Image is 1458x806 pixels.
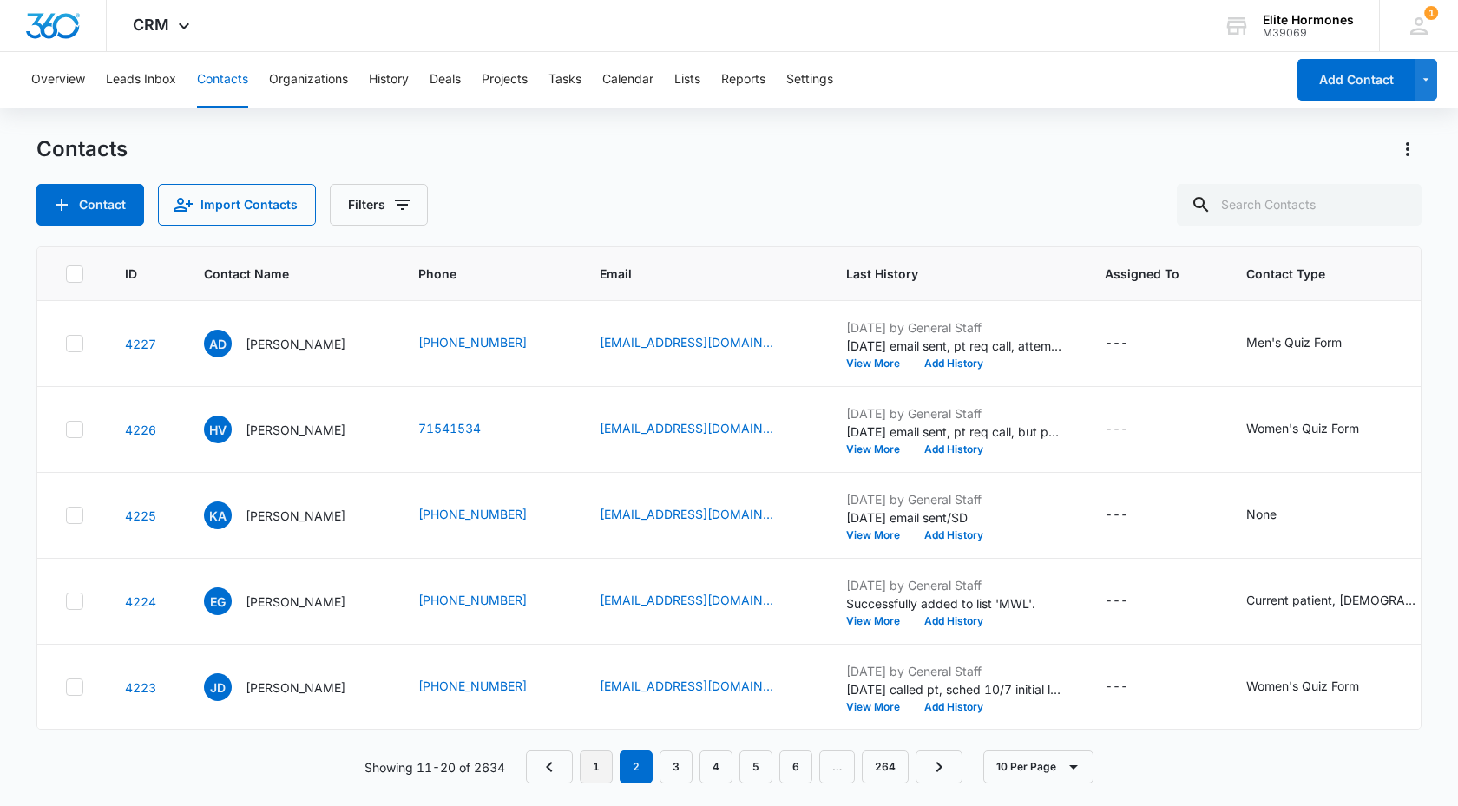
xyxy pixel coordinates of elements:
div: notifications count [1424,6,1438,20]
div: Email - dubosemail@yahoo.com - Select to Edit Field [600,677,805,698]
span: Assigned To [1105,265,1179,283]
p: Showing 11-20 of 2634 [364,758,505,777]
a: 71541534 [418,419,481,437]
div: Assigned To - - Select to Edit Field [1105,505,1159,526]
button: Organizations [269,52,348,108]
div: --- [1105,505,1128,526]
button: View More [846,358,912,369]
div: Phone - (715) 379-0050 - Select to Edit Field [418,591,558,612]
button: Add History [912,444,995,455]
a: Next Page [916,750,962,783]
button: Projects [482,52,528,108]
a: Page 5 [739,750,772,783]
div: --- [1105,677,1128,698]
a: Navigate to contact details page for Andrew Disher [125,337,156,351]
a: [EMAIL_ADDRESS][DOMAIN_NAME] [600,333,773,351]
button: 10 Per Page [983,750,1093,783]
div: Phone - 71541534 - Select to Edit Field [418,419,512,440]
button: Filters [330,184,428,226]
a: Page 6 [779,750,812,783]
a: Page 3 [660,750,693,783]
p: [DATE] by General Staff [846,490,1063,508]
div: Men's Quiz Form [1246,333,1342,351]
span: EG [204,587,232,615]
em: 2 [620,750,653,783]
p: [DATE] email sent, pt req call, but ph # listed is incomplete/SD [846,423,1063,441]
input: Search Contacts [1177,184,1422,226]
div: Current patient, [DEMOGRAPHIC_DATA], MWL, Review Request- Eau Claire [1246,591,1420,609]
button: View More [846,616,912,626]
button: Add History [912,616,995,626]
button: Import Contacts [158,184,316,226]
button: Tasks [548,52,581,108]
a: Navigate to contact details page for Heather Van Doorn [125,423,156,437]
button: Reports [721,52,765,108]
p: [DATE] by General Staff [846,662,1063,680]
div: Email - htvandoorn@ymail.com - Select to Edit Field [600,419,805,440]
span: CRM [133,16,169,34]
div: --- [1105,591,1128,612]
span: JD [204,673,232,701]
div: Phone - (630) 310-0327 - Select to Edit Field [418,677,558,698]
button: Settings [786,52,833,108]
div: account id [1263,27,1354,39]
button: Actions [1394,135,1422,163]
a: Page 1 [580,750,613,783]
a: Navigate to contact details page for Eva Gray [125,594,156,609]
p: [PERSON_NAME] [246,335,345,353]
div: Assigned To - - Select to Edit Field [1105,333,1159,354]
p: [DATE] email sent/SD [846,508,1063,527]
button: Leads Inbox [106,52,176,108]
p: [PERSON_NAME] [246,593,345,611]
span: ID [125,265,137,283]
span: AD [204,330,232,357]
div: Contact Name - Andrew Disher - Select to Edit Field [204,330,377,357]
span: Contact Name [204,265,351,283]
a: [EMAIL_ADDRESS][DOMAIN_NAME] [600,677,773,695]
button: Add History [912,358,995,369]
div: Contact Type - Women's Quiz Form - Select to Edit Field [1246,419,1390,440]
span: Phone [418,265,533,283]
div: --- [1105,333,1128,354]
p: [DATE] email sent, pt req call, attempted to call-call drops and wont' make connection. sent text/SD [846,337,1063,355]
div: Contact Type - Current patient, Female, MWL, Review Request- Eau Claire - Select to Edit Field [1246,591,1451,612]
button: View More [846,702,912,712]
span: KA [204,501,232,529]
a: Previous Page [526,750,573,783]
div: Phone - +1 (715) 563-8460 - Select to Edit Field [418,505,558,526]
p: [DATE] called pt, sched 10/7 initial lab/WAU/SD [846,680,1063,698]
a: [PHONE_NUMBER] [418,677,527,695]
div: Contact Name - Heather Van Doorn - Select to Edit Field [204,416,377,443]
span: Email [600,265,779,283]
button: History [369,52,409,108]
span: Contact Type [1246,265,1426,283]
button: Add Contact [1297,59,1415,101]
a: [PHONE_NUMBER] [418,591,527,609]
div: Assigned To - - Select to Edit Field [1105,419,1159,440]
a: [EMAIL_ADDRESS][DOMAIN_NAME] [600,419,773,437]
p: [DATE] by General Staff [846,576,1063,594]
p: [DATE] by General Staff [846,318,1063,337]
p: Successfully added to list 'MWL'. [846,594,1063,613]
button: Add History [912,530,995,541]
div: Email - ehambrick@gmail.com - Select to Edit Field [600,591,805,612]
div: Contact Type - Women's Quiz Form - Select to Edit Field [1246,677,1390,698]
nav: Pagination [526,750,962,783]
p: [DATE] by General Staff [846,404,1063,423]
a: Page 4 [699,750,732,783]
button: View More [846,530,912,541]
h1: Contacts [36,136,128,162]
div: account name [1263,13,1354,27]
button: Overview [31,52,85,108]
div: Contact Name - Eva Gray - Select to Edit Field [204,587,377,615]
a: [EMAIL_ADDRESS][DOMAIN_NAME] [600,505,773,523]
a: [EMAIL_ADDRESS][DOMAIN_NAME] [600,591,773,609]
div: Email - dishera21@gmail.com - Select to Edit Field [600,333,805,354]
button: View More [846,444,912,455]
button: Calendar [602,52,653,108]
div: Assigned To - - Select to Edit Field [1105,677,1159,698]
p: [PERSON_NAME] [246,678,345,697]
div: Email - andersenkurt770@gmail.com - Select to Edit Field [600,505,805,526]
span: HV [204,416,232,443]
div: Contact Name - Kurt Andersen - Select to Edit Field [204,501,377,529]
